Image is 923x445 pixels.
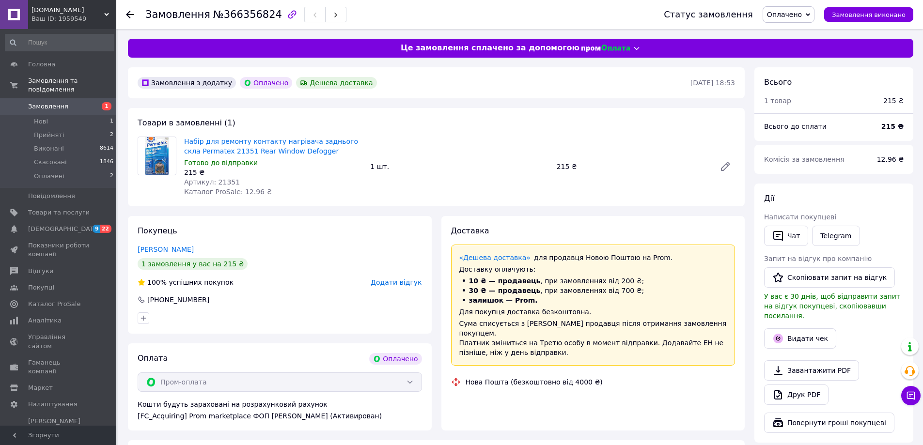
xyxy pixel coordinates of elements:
[764,360,859,381] a: Завантажити PDF
[469,287,541,294] span: 30 ₴ — продавець
[31,15,116,23] div: Ваш ID: 1959549
[764,123,827,130] span: Всього до сплати
[469,296,538,304] span: залишок — Prom.
[147,278,167,286] span: 100%
[901,386,921,405] button: Чат з покупцем
[34,158,67,167] span: Скасовані
[240,77,292,89] div: Оплачено
[28,102,68,111] span: Замовлення
[28,300,80,308] span: Каталог ProSale
[28,333,90,350] span: Управління сайтом
[184,138,358,155] a: Набір для ремонту контакту нагрівача заднього скла Permatex 21351 Rear Window Defogger
[213,9,282,20] span: №366356824
[34,117,48,126] span: Нові
[184,178,240,186] span: Артикул: 21351
[110,172,113,181] span: 2
[690,79,735,87] time: [DATE] 18:53
[28,241,90,259] span: Показники роботи компанії
[138,277,234,287] div: успішних покупок
[451,226,489,235] span: Доставка
[459,319,727,357] div: Сума списується з [PERSON_NAME] продавця після отримання замовлення покупцем. Платник зміниться н...
[764,226,808,246] button: Чат
[138,258,248,270] div: 1 замовлення у вас на 215 ₴
[138,246,194,253] a: [PERSON_NAME]
[764,384,829,405] a: Друк PDF
[764,213,836,221] span: Написати покупцеві
[369,353,422,365] div: Оплачено
[767,11,802,18] span: Оплачено
[764,255,872,262] span: Запит на відгук про компанію
[31,6,104,15] span: Permatex.com.ua
[764,194,774,203] span: Дії
[28,316,62,325] span: Аналітика
[459,276,727,286] li: , при замовленнях від 200 ₴;
[28,384,53,392] span: Маркет
[138,118,235,127] span: Товари в замовленні (1)
[5,34,114,51] input: Пошук
[881,123,904,130] b: 215 ₴
[34,131,64,139] span: Прийняті
[110,131,113,139] span: 2
[716,157,735,176] a: Редагувати
[28,192,75,200] span: Повідомлення
[138,353,168,363] span: Оплата
[146,295,210,305] div: [PHONE_NUMBER]
[138,77,236,89] div: Замовлення з додатку
[459,253,727,262] div: для продавця Новою Поштою на Prom.
[463,377,605,387] div: Нова Пошта (безкоштовно від 4000 ₴)
[764,267,895,288] button: Скопіювати запит на відгук
[832,11,906,18] span: Замовлення виконано
[401,43,579,54] span: Це замовлення сплачено за допомогою
[110,117,113,126] span: 1
[28,208,90,217] span: Товари та послуги
[100,158,113,167] span: 1846
[28,77,116,94] span: Замовлення та повідомлення
[34,172,64,181] span: Оплачені
[459,286,727,295] li: , при замовленнях від 700 ₴;
[664,10,753,19] div: Статус замовлення
[812,226,860,246] a: Telegram
[883,96,904,106] div: 215 ₴
[366,160,552,173] div: 1 шт.
[93,225,100,233] span: 9
[34,144,64,153] span: Виконані
[28,400,78,409] span: Налаштування
[764,155,845,163] span: Комісія за замовлення
[138,399,422,421] div: Кошти будуть зараховані на розрахунковий рахунок
[184,168,362,177] div: 215 ₴
[28,417,90,444] span: [PERSON_NAME] та рахунки
[824,7,913,22] button: Замовлення виконано
[553,160,712,173] div: 215 ₴
[764,97,791,105] span: 1 товар
[764,77,792,87] span: Всього
[469,277,541,285] span: 10 ₴ — продавець
[764,328,836,349] button: Видати чек
[877,155,904,163] span: 12.96 ₴
[459,254,531,261] a: «Дешева доставка»
[100,225,111,233] span: 22
[184,159,258,167] span: Готово до відправки
[138,411,422,421] div: [FC_Acquiring] Prom marketplace ФОП [PERSON_NAME] (Активирован)
[184,188,272,196] span: Каталог ProSale: 12.96 ₴
[764,292,900,320] span: У вас є 30 днів, щоб відправити запит на відгук покупцеві, скопіювавши посилання.
[145,9,210,20] span: Замовлення
[28,283,54,292] span: Покупці
[145,137,169,175] img: Набір для ремонту контакту нагрівача заднього скла Permatex 21351 Rear Window Defogger
[28,267,53,276] span: Відгуки
[138,226,177,235] span: Покупець
[126,10,134,19] div: Повернутися назад
[100,144,113,153] span: 8614
[28,358,90,376] span: Гаманець компанії
[459,264,727,274] div: Доставку оплачують:
[102,102,111,110] span: 1
[28,60,55,69] span: Головна
[28,225,100,233] span: [DEMOGRAPHIC_DATA]
[459,307,727,317] div: Для покупця доставка безкоштовна.
[764,413,894,433] button: Повернути гроші покупцеві
[371,278,422,286] span: Додати відгук
[296,77,376,89] div: Дешева доставка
